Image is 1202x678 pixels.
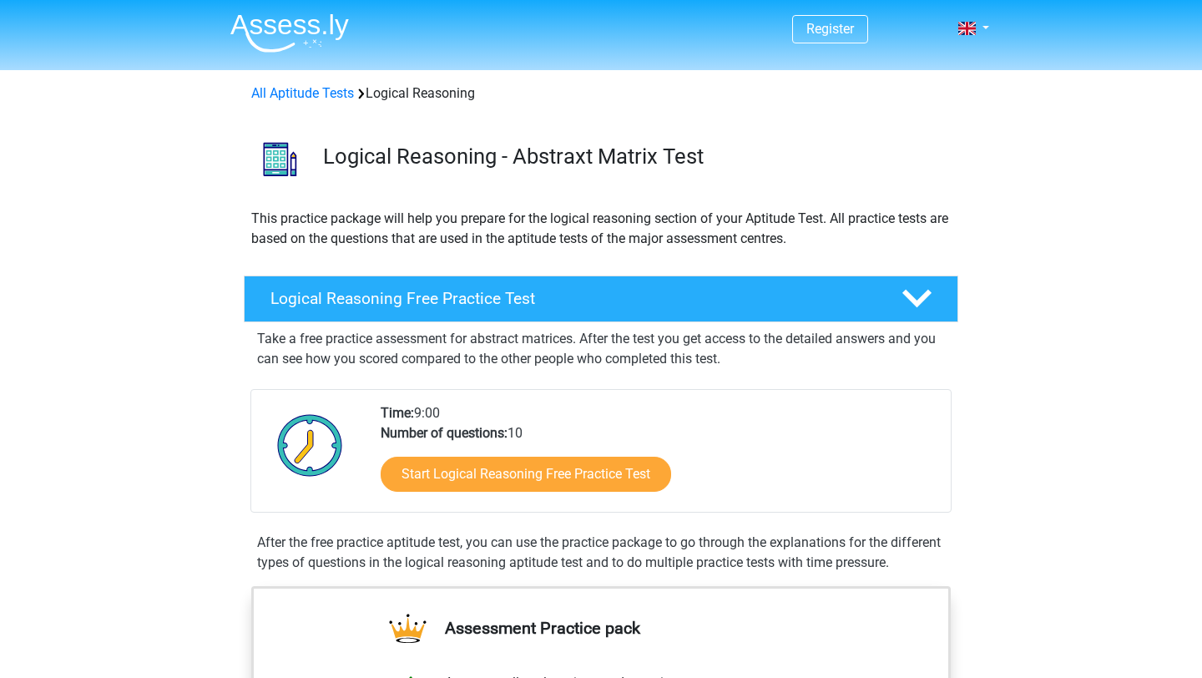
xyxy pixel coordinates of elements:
[237,276,965,322] a: Logical Reasoning Free Practice Test
[245,124,316,195] img: logical reasoning
[268,403,352,487] img: Clock
[270,289,875,308] h4: Logical Reasoning Free Practice Test
[230,13,349,53] img: Assessly
[368,403,950,512] div: 9:00 10
[806,21,854,37] a: Register
[251,85,354,101] a: All Aptitude Tests
[381,425,508,441] b: Number of questions:
[245,83,957,104] div: Logical Reasoning
[323,144,945,169] h3: Logical Reasoning - Abstraxt Matrix Test
[381,405,414,421] b: Time:
[381,457,671,492] a: Start Logical Reasoning Free Practice Test
[251,209,951,249] p: This practice package will help you prepare for the logical reasoning section of your Aptitude Te...
[257,329,945,369] p: Take a free practice assessment for abstract matrices. After the test you get access to the detai...
[250,533,952,573] div: After the free practice aptitude test, you can use the practice package to go through the explana...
